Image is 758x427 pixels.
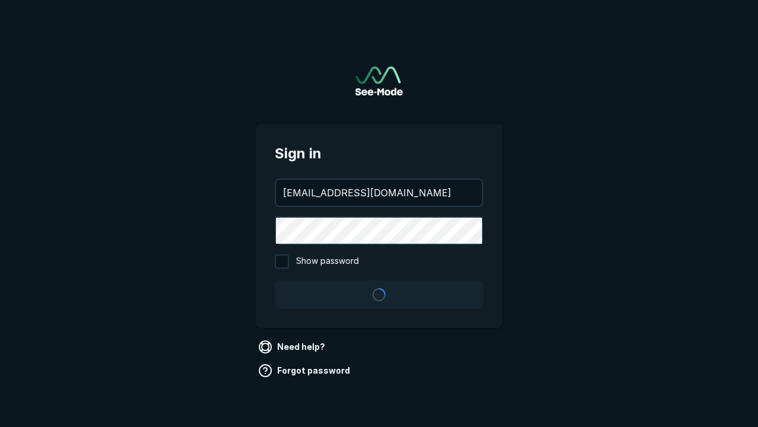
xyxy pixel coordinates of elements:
a: Need help? [256,337,330,356]
input: your@email.com [276,180,482,206]
span: Sign in [275,143,483,164]
img: See-Mode Logo [355,66,403,95]
a: Go to sign in [355,66,403,95]
a: Forgot password [256,361,355,380]
span: Show password [296,254,359,269]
